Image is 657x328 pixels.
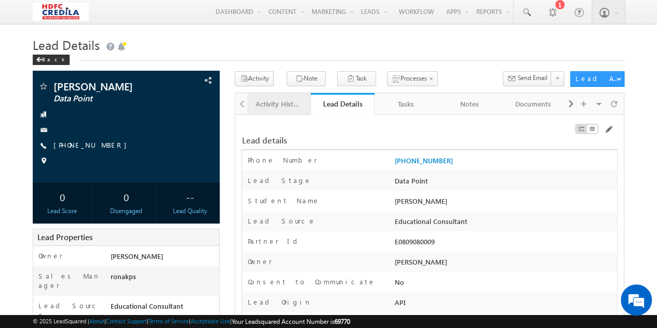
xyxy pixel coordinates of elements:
div: [PERSON_NAME] [392,196,617,211]
div: Disengaged [99,206,153,216]
a: About [89,318,104,324]
label: Sales Manager [38,271,101,290]
div: Lead Actions [575,74,619,83]
a: [PHONE_NUMBER] [395,156,453,165]
div: Lead Quality [163,206,217,216]
span: Lead Details [33,36,100,53]
label: Phone Number [247,155,317,165]
a: [PHONE_NUMBER] [53,140,132,149]
img: Custom Logo [33,3,88,21]
span: 69770 [334,318,350,325]
div: Data Point [392,176,617,190]
span: Data Point [53,94,168,104]
span: [PERSON_NAME] [395,257,447,266]
a: Acceptable Use [191,318,230,324]
div: API [392,297,617,312]
div: 0 [35,187,89,206]
button: Activity [235,71,274,86]
a: Terms of Service [149,318,189,324]
label: Consent to Communicate [247,277,375,286]
div: Tasks [383,98,429,110]
button: Send Email [503,71,552,86]
button: Lead Actions [570,71,624,87]
a: Contact Support [106,318,147,324]
label: Partner Id [247,237,301,246]
a: Notes [438,93,502,115]
label: Owner [247,257,272,266]
div: -- [163,187,217,206]
div: E0809080009 [392,237,617,251]
div: Lead Score [35,206,89,216]
span: Send Email [517,73,547,83]
div: No [392,277,617,292]
label: Owner [38,251,63,260]
div: Notes [447,98,493,110]
button: Processes [387,71,438,86]
li: Activity History [247,93,311,114]
a: Tasks [374,93,438,115]
label: Student Name [247,196,319,205]
span: Processes [400,74,426,82]
label: Lead Source [38,301,101,320]
a: Activity History [247,93,311,115]
a: Documents [502,93,566,115]
label: Lead Stage [247,176,311,185]
a: Lead Details [311,93,374,115]
span: © 2025 LeadSquared | | | | | [33,317,350,326]
span: [PERSON_NAME] [110,252,163,260]
label: Lead Origin [247,297,311,307]
span: [PERSON_NAME] [53,81,168,91]
div: 0 [99,187,153,206]
div: Activity History [256,98,302,110]
label: Lead Source [247,216,315,226]
span: Lead Properties [37,232,92,242]
div: Educational Consultant [108,301,219,316]
div: ronakps [108,271,219,286]
span: Your Leadsquared Account Number is [232,318,350,325]
div: Lead details [242,136,489,145]
div: Educational Consultant [392,216,617,231]
a: Back [33,54,75,63]
div: Back [33,55,70,65]
div: Lead Details [318,99,367,109]
button: Task [337,71,376,86]
button: Note [287,71,326,86]
div: Documents [510,98,556,110]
